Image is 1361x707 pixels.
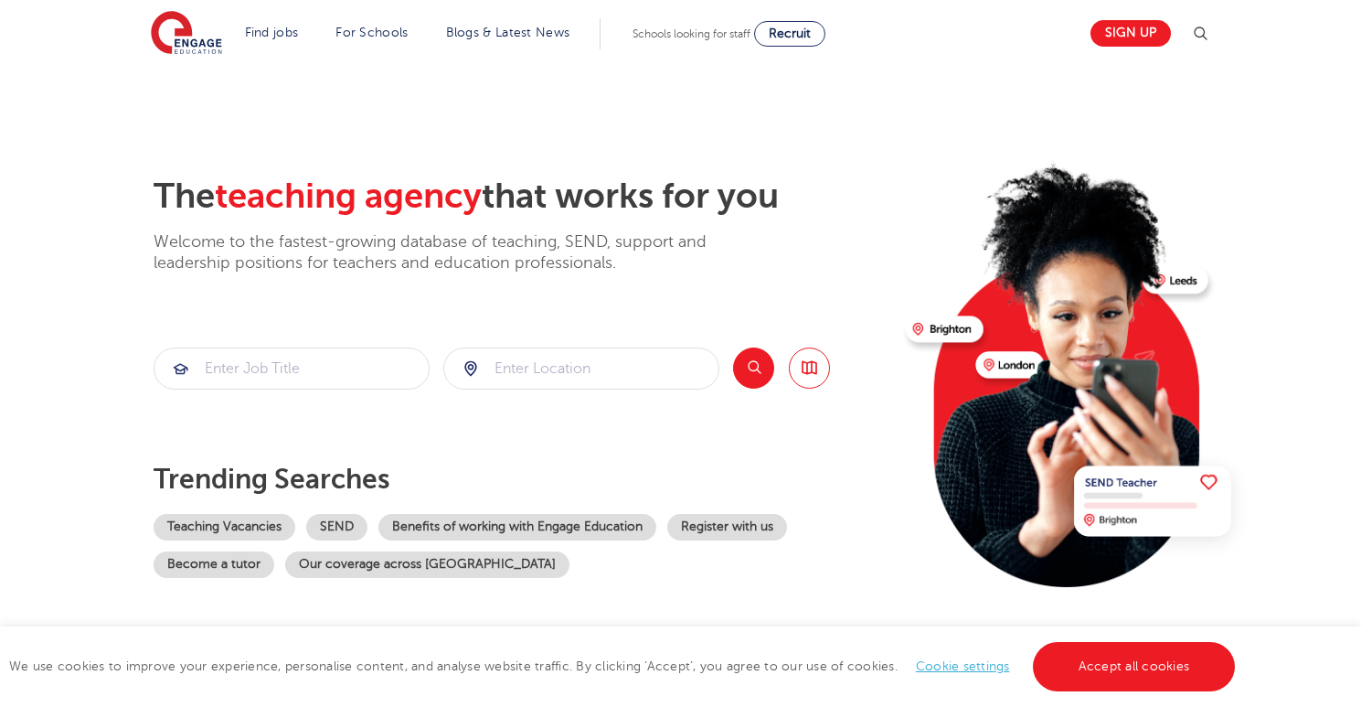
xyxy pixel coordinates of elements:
input: Submit [154,348,429,389]
a: Find jobs [245,26,299,39]
a: Blogs & Latest News [446,26,570,39]
div: Submit [443,348,719,390]
a: Sign up [1090,20,1171,47]
p: Welcome to the fastest-growing database of teaching, SEND, support and leadership positions for t... [154,231,757,274]
a: Register with us [667,514,787,541]
img: Engage Education [151,11,222,57]
a: Become a tutor [154,552,274,578]
a: Teaching Vacancies [154,514,295,541]
a: Recruit [754,21,825,47]
h2: The that works for you [154,176,891,218]
button: Search [733,348,774,389]
input: Submit [444,348,718,389]
p: Trending searches [154,463,891,496]
a: Cookie settings [916,659,1010,673]
a: For Schools [335,26,408,39]
span: Schools looking for staff [633,27,750,40]
a: Accept all cookies [1033,642,1236,691]
a: SEND [306,514,367,541]
span: We use cookies to improve your experience, personalise content, and analyse website traffic. By c... [9,659,1239,673]
a: Our coverage across [GEOGRAPHIC_DATA] [285,552,569,578]
span: teaching agency [215,177,482,216]
div: Submit [154,348,430,390]
a: Benefits of working with Engage Education [378,514,656,541]
span: Recruit [769,27,811,40]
